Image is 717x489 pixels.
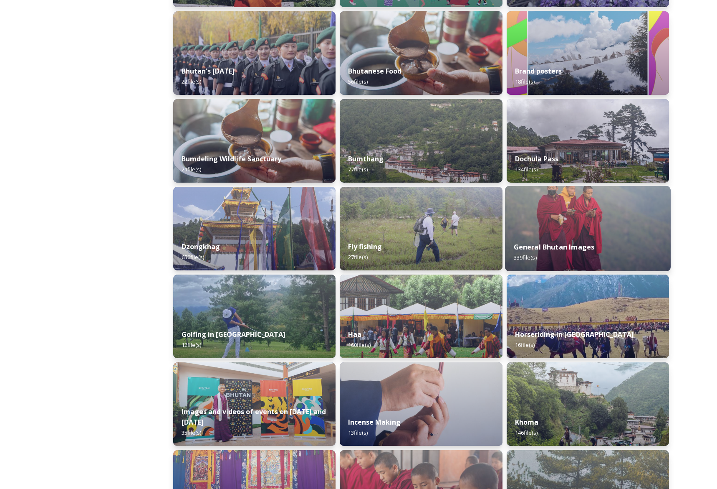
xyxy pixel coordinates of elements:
span: 21 file(s) [182,166,201,173]
strong: Bhutan's [DATE] [182,66,235,76]
strong: Bumthang [348,154,384,163]
strong: Haa [348,330,361,339]
span: 22 file(s) [182,78,201,85]
strong: Bhutanese Food [348,66,401,76]
img: Bumthang%2520180723%2520by%2520Amp%2520Sripimanwat-20.jpg [340,99,502,183]
strong: Horseriding in [GEOGRAPHIC_DATA] [515,330,634,339]
span: 160 file(s) [348,341,371,349]
img: Bumdeling%2520090723%2520by%2520Amp%2520Sripimanwat-4.jpg [340,11,502,95]
img: A%2520guest%2520with%2520new%2520signage%2520at%2520the%2520airport.jpeg [173,362,336,446]
strong: Incense Making [348,418,401,427]
span: 77 file(s) [348,166,368,173]
img: MarcusWestbergBhutanHiRes-23.jpg [505,186,671,271]
strong: Golfing in [GEOGRAPHIC_DATA] [182,330,285,339]
span: 134 file(s) [515,166,538,173]
strong: Images and videos of events on [DATE] and [DATE] [182,407,326,427]
img: Festival%2520Header.jpg [173,187,336,270]
img: Horseriding%2520in%2520Bhutan2.JPG [507,275,669,358]
span: 146 file(s) [515,429,538,436]
strong: Khoma [515,418,538,427]
span: 13 file(s) [348,429,368,436]
img: IMG_0877.jpeg [173,275,336,358]
span: 56 file(s) [348,78,368,85]
span: 18 file(s) [515,78,535,85]
span: 12 file(s) [182,341,201,349]
strong: Brand posters [515,66,562,76]
img: Bumdeling%2520090723%2520by%2520Amp%2520Sripimanwat-4%25202.jpg [173,99,336,183]
strong: Dochula Pass [515,154,558,163]
img: 2022-10-01%252011.41.43.jpg [507,99,669,183]
strong: Bumdeling Wildlife Sanctuary [182,154,281,163]
img: Bhutan%2520National%2520Day10.jpg [173,11,336,95]
img: Haa%2520Summer%2520Festival1.jpeg [340,275,502,358]
span: 35 file(s) [182,429,201,436]
span: 650 file(s) [182,253,204,261]
strong: General Bhutan Images [513,242,594,252]
img: Khoma%2520130723%2520by%2520Amp%2520Sripimanwat-7.jpg [507,362,669,446]
strong: Dzongkhag [182,242,220,251]
span: 339 file(s) [513,254,536,261]
span: 27 file(s) [348,253,368,261]
strong: Fly fishing [348,242,382,251]
img: _SCH5631.jpg [340,362,502,446]
span: 16 file(s) [515,341,535,349]
img: Bhutan_Believe_800_1000_4.jpg [507,11,669,95]
img: by%2520Ugyen%2520Wangchuk14.JPG [340,187,502,270]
